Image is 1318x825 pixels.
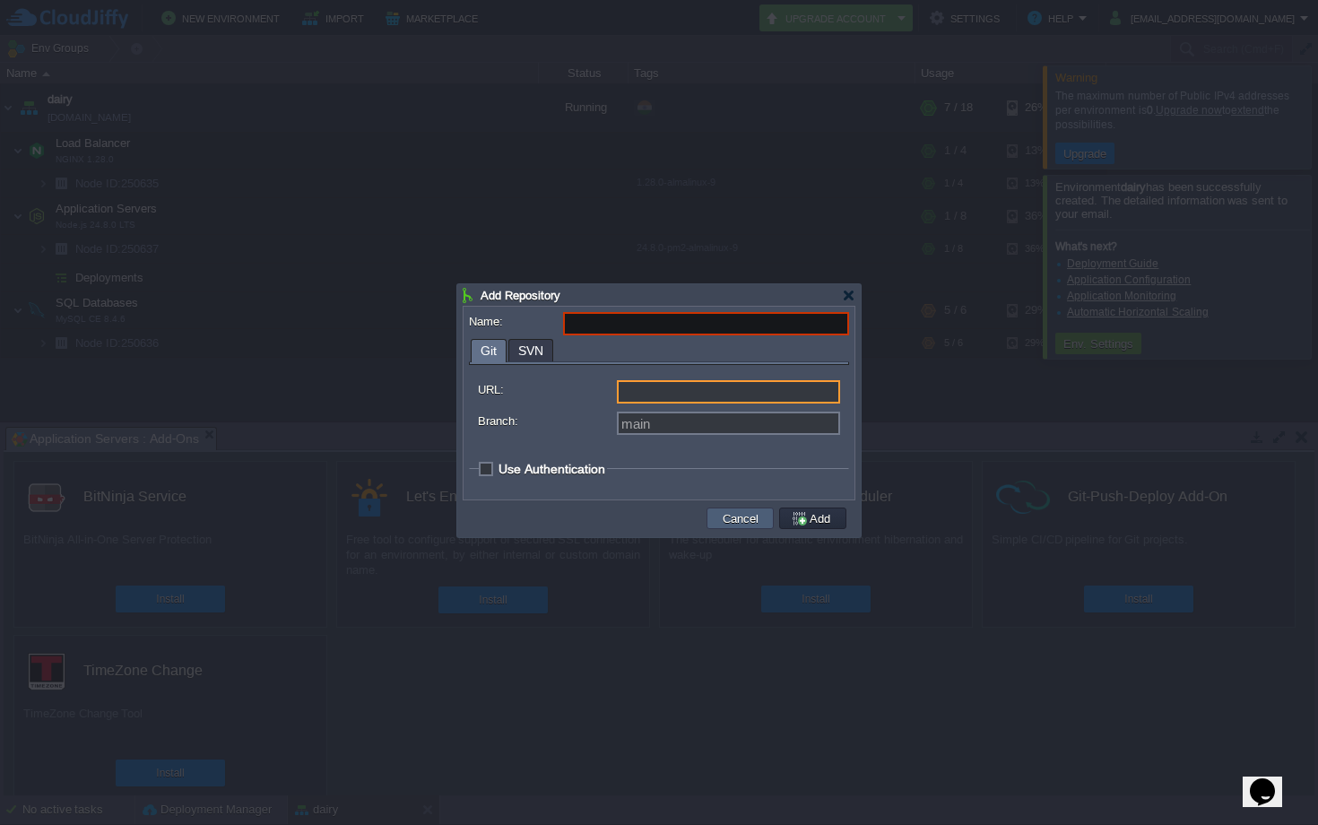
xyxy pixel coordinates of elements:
[478,380,615,399] label: URL:
[1243,753,1300,807] iframe: chat widget
[481,340,497,362] span: Git
[717,510,764,526] button: Cancel
[499,462,605,476] span: Use Authentication
[791,510,836,526] button: Add
[478,412,615,430] label: Branch:
[518,340,543,361] span: SVN
[481,289,560,302] span: Add Repository
[469,312,561,331] label: Name:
